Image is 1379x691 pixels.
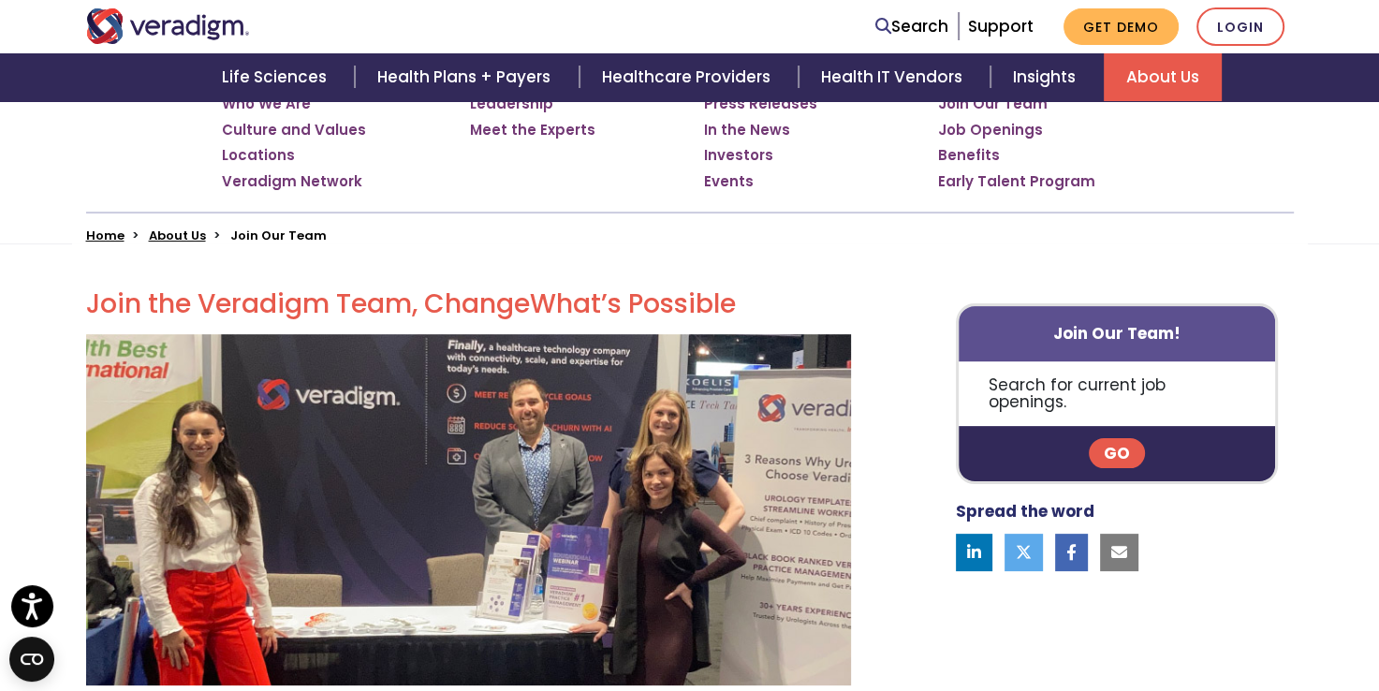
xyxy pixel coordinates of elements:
[704,146,773,165] a: Investors
[222,146,295,165] a: Locations
[956,500,1094,522] strong: Spread the word
[86,288,851,320] h2: Join the Veradigm Team, Change
[938,121,1043,140] a: Job Openings
[470,121,595,140] a: Meet the Experts
[149,227,206,244] a: About Us
[199,53,355,101] a: Life Sciences
[938,172,1095,191] a: Early Talent Program
[222,121,366,140] a: Culture and Values
[86,8,250,44] img: Veradigm logo
[1064,8,1179,45] a: Get Demo
[1104,53,1222,101] a: About Us
[530,286,736,322] span: What’s Possible
[9,637,54,682] button: Open CMP widget
[704,121,790,140] a: In the News
[579,53,799,101] a: Healthcare Providers
[799,53,990,101] a: Health IT Vendors
[86,227,125,244] a: Home
[1053,322,1181,345] strong: Join Our Team!
[222,172,362,191] a: Veradigm Network
[704,95,817,113] a: Press Releases
[968,15,1034,37] a: Support
[470,95,553,113] a: Leadership
[938,146,1000,165] a: Benefits
[355,53,579,101] a: Health Plans + Payers
[990,53,1104,101] a: Insights
[1196,7,1284,46] a: Login
[1089,438,1145,468] a: Go
[875,14,948,39] a: Search
[959,361,1276,426] p: Search for current job openings.
[938,95,1048,113] a: Join Our Team
[222,95,311,113] a: Who We Are
[704,172,754,191] a: Events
